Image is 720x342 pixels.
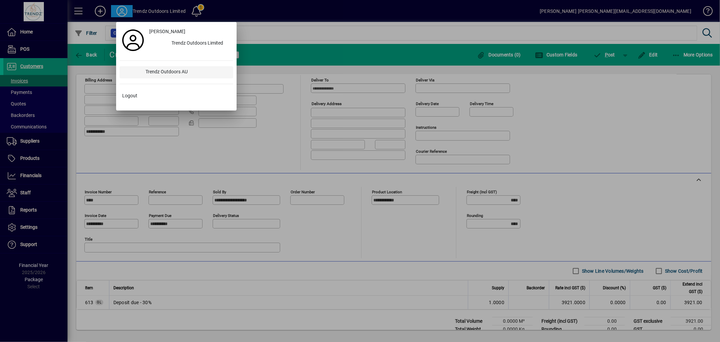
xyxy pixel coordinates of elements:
[166,38,233,50] div: Trendz Outdoors Limited
[140,66,233,78] div: Trendz Outdoors AU
[146,38,233,50] button: Trendz Outdoors Limited
[146,25,233,38] a: [PERSON_NAME]
[122,92,137,99] span: Logout
[119,90,233,102] button: Logout
[119,34,146,46] a: Profile
[149,28,185,35] span: [PERSON_NAME]
[119,66,233,78] button: Trendz Outdoors AU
